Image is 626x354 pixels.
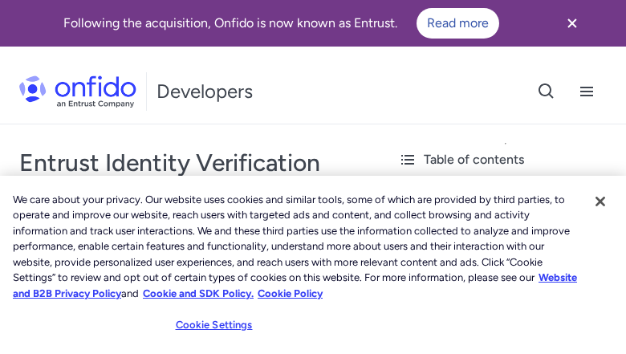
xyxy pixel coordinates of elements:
svg: Close banner [563,14,582,33]
svg: Open search button [537,82,556,101]
button: Close [583,184,618,219]
button: Open search button [526,71,567,112]
svg: Open navigation menu button [577,82,596,101]
div: We care about your privacy. Our website uses cookies and similar tools, some of which are provide... [13,192,582,302]
button: Cookie Settings [164,309,264,341]
a: Read more [417,8,499,39]
h1: Developers [156,79,253,104]
button: Open navigation menu button [567,71,607,112]
a: Cookie Policy [258,287,323,299]
a: More information about our cookie policy., opens in a new tab [13,271,577,299]
div: Following the acquisition, Onfido is now known as Entrust. [19,8,543,39]
img: Onfido Logo [19,75,136,108]
button: Close banner [543,3,602,43]
div: Table of contents [398,150,613,169]
a: Cookie and SDK Policy. [143,287,254,299]
h1: Entrust Identity Verification Web SDK: common Content Security Policy (CSP) issues [19,147,366,243]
